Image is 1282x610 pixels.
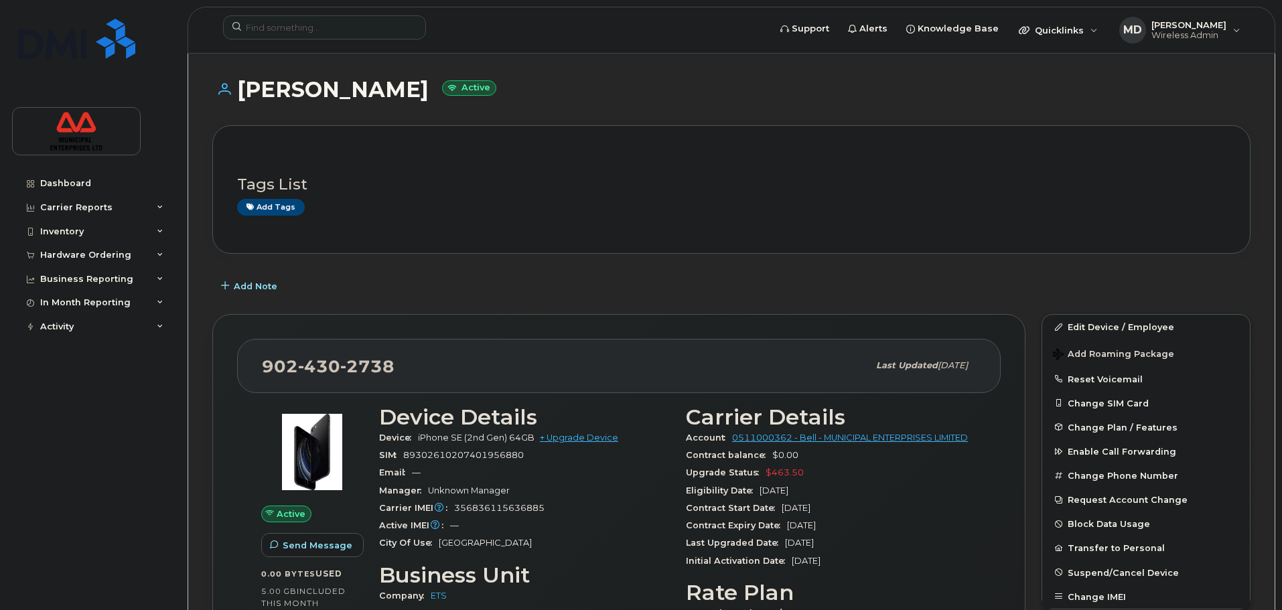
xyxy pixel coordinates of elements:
[379,503,454,513] span: Carrier IMEI
[1068,567,1179,577] span: Suspend/Cancel Device
[1042,585,1250,609] button: Change IMEI
[298,356,340,376] span: 430
[261,587,297,596] span: 5.00 GB
[876,360,938,370] span: Last updated
[1042,536,1250,560] button: Transfer to Personal
[261,586,346,608] span: included this month
[234,280,277,293] span: Add Note
[1042,463,1250,487] button: Change Phone Number
[261,569,315,579] span: 0.00 Bytes
[283,539,352,552] span: Send Message
[1042,339,1250,367] button: Add Roaming Package
[272,412,352,492] img: image20231002-3703462-1mz9tax.jpeg
[686,581,977,605] h3: Rate Plan
[379,538,439,548] span: City Of Use
[1042,512,1250,536] button: Block Data Usage
[431,591,447,601] a: ETS
[412,467,421,477] span: —
[1042,391,1250,415] button: Change SIM Card
[403,450,524,460] span: 89302610207401956880
[379,467,412,477] span: Email
[782,503,810,513] span: [DATE]
[379,563,670,587] h3: Business Unit
[686,405,977,429] h3: Carrier Details
[792,556,821,566] span: [DATE]
[418,433,535,443] span: iPhone SE (2nd Gen) 64GB
[439,538,532,548] span: [GEOGRAPHIC_DATA]
[450,520,459,530] span: —
[277,508,305,520] span: Active
[686,433,732,443] span: Account
[454,503,545,513] span: 356836115636885
[1042,415,1250,439] button: Change Plan / Features
[686,485,760,495] span: Eligibility Date
[1042,367,1250,391] button: Reset Voicemail
[1068,447,1176,457] span: Enable Call Forwarding
[938,360,968,370] span: [DATE]
[1053,349,1174,362] span: Add Roaming Package
[686,520,787,530] span: Contract Expiry Date
[732,433,968,443] a: 0511000362 - Bell - MUNICIPAL ENTERPRISES LIMITED
[237,176,1226,193] h3: Tags List
[686,450,772,460] span: Contract balance
[212,274,289,298] button: Add Note
[686,538,785,548] span: Last Upgraded Date
[772,450,798,460] span: $0.00
[237,199,305,216] a: Add tags
[1042,487,1250,512] button: Request Account Change
[1068,422,1178,432] span: Change Plan / Features
[340,356,395,376] span: 2738
[760,485,788,495] span: [DATE]
[379,405,670,429] h3: Device Details
[262,356,395,376] span: 902
[428,485,510,495] span: Unknown Manager
[379,591,431,601] span: Company
[379,433,418,443] span: Device
[1042,315,1250,339] a: Edit Device / Employee
[787,520,816,530] span: [DATE]
[261,533,364,557] button: Send Message
[212,78,1251,101] h1: [PERSON_NAME]
[379,485,428,495] span: Manager
[540,433,618,443] a: + Upgrade Device
[686,556,792,566] span: Initial Activation Date
[686,467,766,477] span: Upgrade Status
[315,568,342,579] span: used
[379,450,403,460] span: SIM
[442,80,496,96] small: Active
[766,467,804,477] span: $463.50
[1042,560,1250,585] button: Suspend/Cancel Device
[1042,439,1250,463] button: Enable Call Forwarding
[785,538,814,548] span: [DATE]
[686,503,782,513] span: Contract Start Date
[379,520,450,530] span: Active IMEI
